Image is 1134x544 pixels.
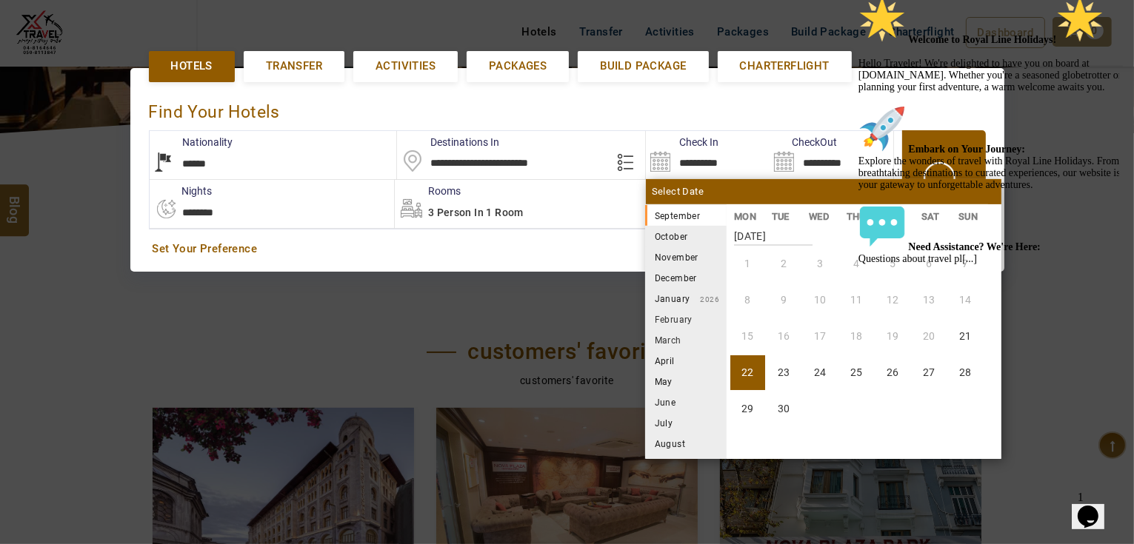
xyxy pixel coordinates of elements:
[6,213,53,261] img: :speech_balloon:
[6,6,53,53] img: :star2:
[645,433,727,454] li: August
[489,58,547,74] span: Packages
[578,51,708,81] a: Build Package
[690,295,720,303] small: 2026
[646,135,718,150] label: Check In
[149,87,986,130] div: Find Your Hotels
[1072,485,1119,529] iframe: chat widget
[767,392,801,426] li: Tuesday, 30 September 2025
[428,206,524,218] span: 3 Person in 1 Room
[266,58,322,74] span: Transfer
[56,154,173,165] strong: Embark on Your Journey:
[171,58,213,74] span: Hotels
[6,44,270,275] span: Hello Traveler! We're delighted to have you on board at [DOMAIN_NAME]. Whether you're a seasoned ...
[6,6,273,275] div: 🌟 Welcome to Royal Line Holidays!🌟Hello Traveler! We're delighted to have you on board at [DOMAIN...
[149,184,213,198] label: nights
[56,44,252,56] strong: Welcome to Royal Line Holidays!
[645,350,727,371] li: April
[646,131,770,179] input: Search
[770,135,837,150] label: CheckOut
[395,184,461,198] label: Rooms
[839,355,874,390] li: Thursday, 25 September 2025
[645,226,727,246] li: October
[150,135,233,150] label: Nationality
[645,267,727,288] li: December
[646,179,1001,204] div: Select Date
[600,58,686,74] span: Build Package
[204,6,251,53] img: :star2:
[838,209,876,224] li: THU
[700,212,804,221] small: 2025
[645,392,727,412] li: June
[645,371,727,392] li: May
[734,219,813,246] strong: [DATE]
[645,412,727,433] li: July
[730,392,765,426] li: Monday, 29 September 2025
[727,209,764,224] li: MON
[353,51,458,81] a: Activities
[645,205,727,226] li: September
[770,131,893,179] input: Search
[767,355,801,390] li: Tuesday, 23 September 2025
[56,252,188,263] strong: Need Assistance? We're Here:
[645,309,727,329] li: February
[645,288,727,309] li: January
[153,241,982,257] a: Set Your Preference
[740,58,830,74] span: Charterflight
[730,355,765,390] li: Monday, 22 September 2025
[376,58,436,74] span: Activities
[645,329,727,350] li: March
[764,209,801,224] li: TUE
[149,51,235,81] a: Hotels
[718,51,852,81] a: Charterflight
[397,135,499,150] label: Destinations In
[803,355,838,390] li: Wednesday, 24 September 2025
[801,209,839,224] li: WED
[645,246,727,267] li: November
[467,51,569,81] a: Packages
[6,115,53,163] img: :rocket:
[244,51,344,81] a: Transfer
